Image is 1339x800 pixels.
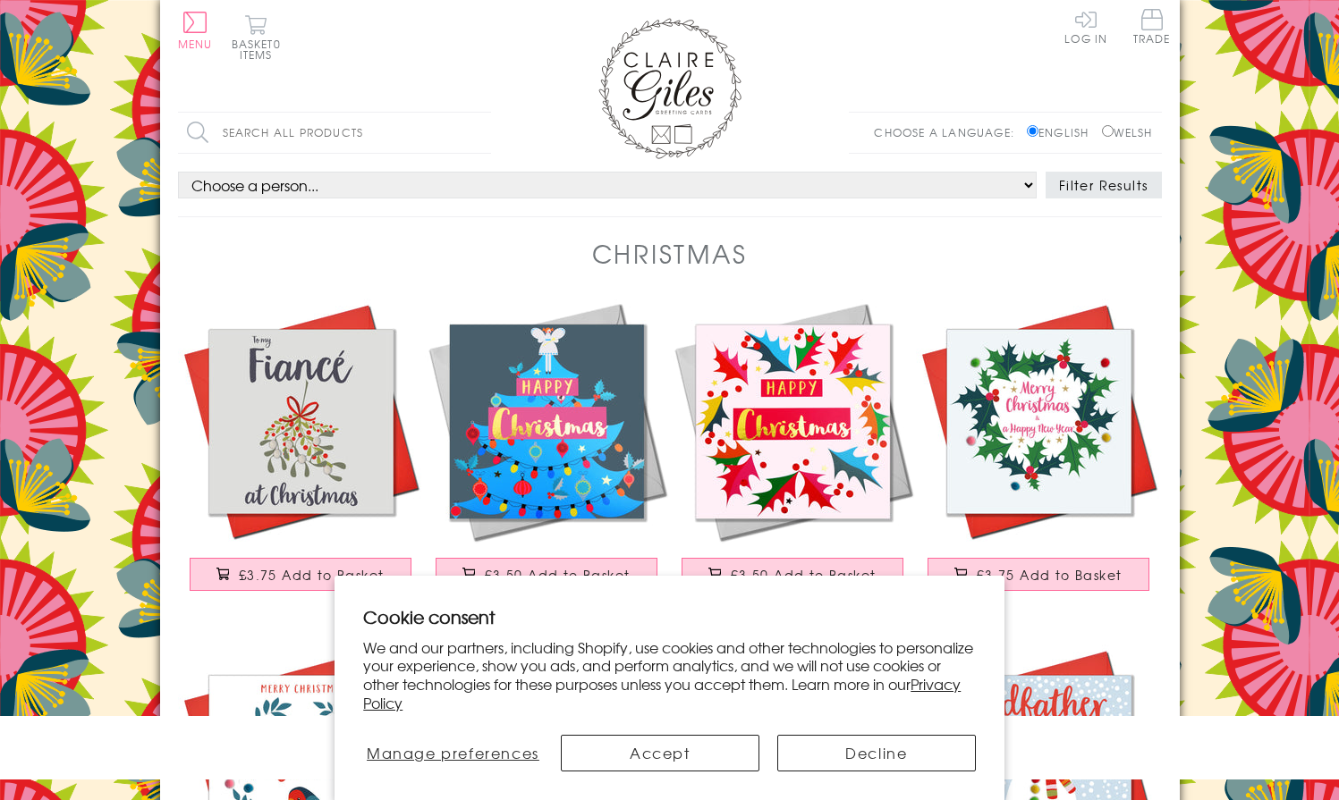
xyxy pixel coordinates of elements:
[436,558,657,591] button: £3.50 Add to Basket
[561,735,759,771] button: Accept
[598,18,742,159] img: Claire Giles Greetings Cards
[485,566,631,584] span: £3.50 Add to Basket
[232,14,281,60] button: Basket0 items
[473,113,491,153] input: Search
[1133,9,1171,47] a: Trade
[240,36,281,63] span: 0 items
[777,735,976,771] button: Decline
[178,299,424,544] img: Christmas Card, Mistletoe , To my fiance at Christmas, Pompom Embellished
[178,36,213,52] span: Menu
[363,604,976,629] h2: Cookie consent
[363,673,961,713] a: Privacy Policy
[977,566,1123,584] span: £3.75 Add to Basket
[874,124,1023,140] p: Choose a language:
[178,299,424,609] a: Christmas Card, Mistletoe , To my fiance at Christmas, Pompom Embellished £3.75 Add to Basket
[670,299,916,544] img: Christmas Card, Bright Holly, text foiled in shiny gold
[178,113,491,153] input: Search all products
[916,299,1162,544] img: Christmas Card, Holly Wreath, Embellished with colourful pompoms
[1046,172,1162,198] button: Filter Results
[367,742,539,763] span: Manage preferences
[239,566,385,584] span: £3.75 Add to Basket
[1102,125,1114,137] input: Welsh
[363,735,542,771] button: Manage preferences
[190,558,411,591] button: £3.75 Add to Basket
[1027,124,1097,140] label: English
[1133,9,1171,44] span: Trade
[1064,9,1107,44] a: Log In
[916,299,1162,609] a: Christmas Card, Holly Wreath, Embellished with colourful pompoms £3.75 Add to Basket
[1027,125,1038,137] input: English
[928,558,1149,591] button: £3.75 Add to Basket
[682,558,903,591] button: £3.50 Add to Basket
[424,299,670,609] a: Christmas Card, Fairy on a blue Tree, text foiled in shiny gold £3.50 Add to Basket
[670,299,916,609] a: Christmas Card, Bright Holly, text foiled in shiny gold £3.50 Add to Basket
[178,12,213,49] button: Menu
[363,638,976,712] p: We and our partners, including Shopify, use cookies and other technologies to personalize your ex...
[731,566,877,584] span: £3.50 Add to Basket
[1102,124,1153,140] label: Welsh
[424,299,670,544] img: Christmas Card, Fairy on a blue Tree, text foiled in shiny gold
[592,235,748,272] h1: Christmas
